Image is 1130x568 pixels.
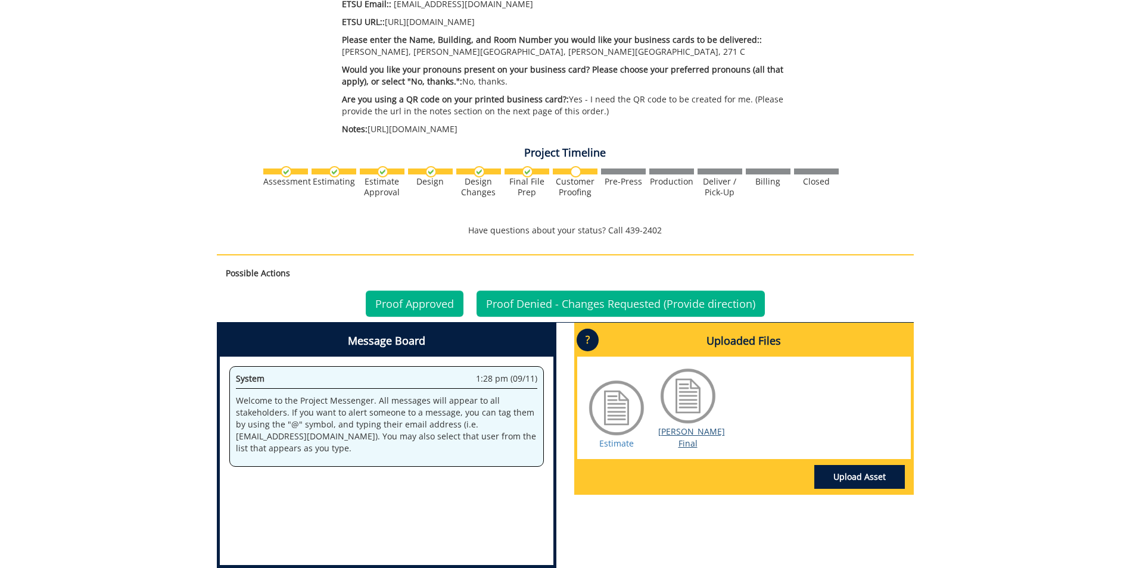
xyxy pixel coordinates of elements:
[649,176,694,187] div: Production
[217,224,914,236] p: Have questions about your status? Call 439-2402
[408,176,453,187] div: Design
[236,395,537,454] p: Welcome to the Project Messenger. All messages will appear to all stakeholders. If you want to al...
[577,329,599,351] p: ?
[425,166,437,177] img: checkmark
[342,34,762,45] span: Please enter the Name, Building, and Room Number you would like your business cards to be deliver...
[342,93,569,105] span: Are you using a QR code on your printed business card?:
[366,291,463,317] a: Proof Approved
[342,16,808,28] p: [URL][DOMAIN_NAME]
[281,166,292,177] img: checkmark
[658,426,725,449] a: [PERSON_NAME] Final
[377,166,388,177] img: checkmark
[236,373,264,384] span: System
[312,176,356,187] div: Estimating
[342,64,783,87] span: Would you like your pronouns present on your business card? Please choose your preferred pronouns...
[342,34,808,58] p: [PERSON_NAME], [PERSON_NAME][GEOGRAPHIC_DATA], [PERSON_NAME][GEOGRAPHIC_DATA], 271 C
[226,267,290,279] strong: Possible Actions
[522,166,533,177] img: checkmark
[342,64,808,88] p: No, thanks.
[601,176,646,187] div: Pre-Press
[220,326,553,357] h4: Message Board
[476,373,537,385] span: 1:28 pm (09/11)
[329,166,340,177] img: checkmark
[217,147,914,159] h4: Project Timeline
[263,176,308,187] div: Assessment
[746,176,790,187] div: Billing
[474,166,485,177] img: checkmark
[342,123,808,135] p: [URL][DOMAIN_NAME]
[342,93,808,117] p: Yes - I need the QR code to be created for me. (Please provide the url in the notes section on th...
[342,123,368,135] span: Notes:
[794,176,839,187] div: Closed
[505,176,549,198] div: Final File Prep
[570,166,581,177] img: no
[456,176,501,198] div: Design Changes
[814,465,905,489] a: Upload Asset
[360,176,404,198] div: Estimate Approval
[577,326,911,357] h4: Uploaded Files
[698,176,742,198] div: Deliver / Pick-Up
[599,438,634,449] a: Estimate
[553,176,597,198] div: Customer Proofing
[342,16,385,27] span: ETSU URL::
[477,291,765,317] a: Proof Denied - Changes Requested (Provide direction)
